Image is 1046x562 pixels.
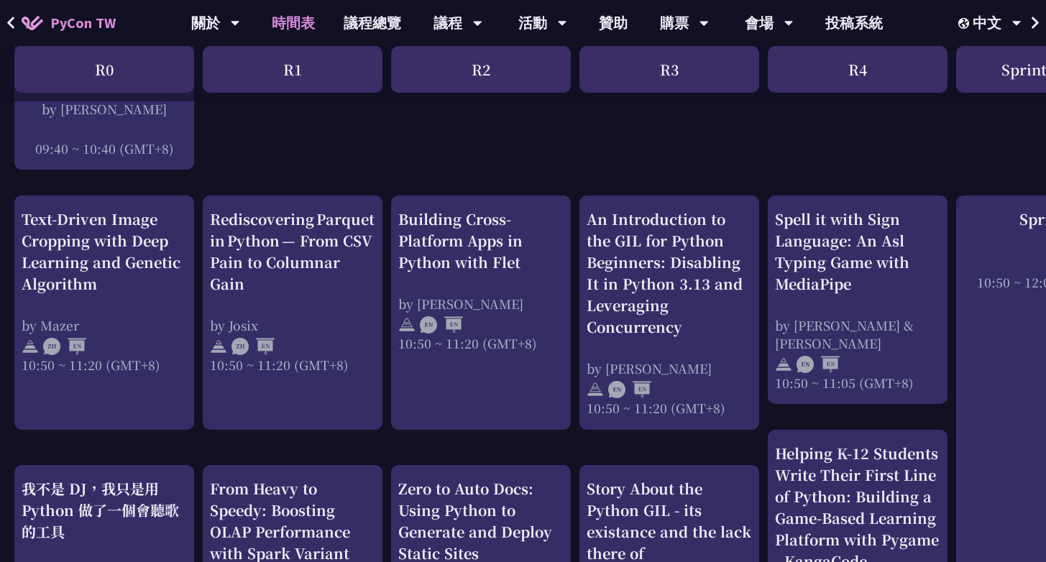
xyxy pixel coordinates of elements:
[210,208,375,418] a: Rediscovering Parquet in Python — From CSV Pain to Columnar Gain by Josix 10:50 ~ 11:20 (GMT+8)
[22,356,187,374] div: 10:50 ~ 11:20 (GMT+8)
[50,12,116,34] span: PyCon TW
[775,374,940,392] div: 10:50 ~ 11:05 (GMT+8)
[775,316,940,352] div: by [PERSON_NAME] & [PERSON_NAME]
[587,208,752,338] div: An Introduction to the GIL for Python Beginners: Disabling It in Python 3.13 and Leveraging Concu...
[22,338,39,355] img: svg+xml;base64,PHN2ZyB4bWxucz0iaHR0cDovL3d3dy53My5vcmcvMjAwMC9zdmciIHdpZHRoPSIyNCIgaGVpZ2h0PSIyNC...
[22,208,187,418] a: Text-Driven Image Cropping with Deep Learning and Genetic Algorithm by Mazer 10:50 ~ 11:20 (GMT+8)
[14,46,194,93] div: R0
[608,381,651,398] img: ENEN.5a408d1.svg
[7,5,130,41] a: PyCon TW
[22,100,187,118] div: by [PERSON_NAME]
[43,338,86,355] img: ZHEN.371966e.svg
[210,338,227,355] img: svg+xml;base64,PHN2ZyB4bWxucz0iaHR0cDovL3d3dy53My5vcmcvMjAwMC9zdmciIHdpZHRoPSIyNCIgaGVpZ2h0PSIyNC...
[958,18,973,29] img: Locale Icon
[22,208,187,295] div: Text-Driven Image Cropping with Deep Learning and Genetic Algorithm
[587,208,752,418] a: An Introduction to the GIL for Python Beginners: Disabling It in Python 3.13 and Leveraging Concu...
[587,381,604,398] img: svg+xml;base64,PHN2ZyB4bWxucz0iaHR0cDovL3d3dy53My5vcmcvMjAwMC9zdmciIHdpZHRoPSIyNCIgaGVpZ2h0PSIyNC...
[775,208,940,295] div: Spell it with Sign Language: An Asl Typing Game with MediaPipe
[391,46,571,93] div: R2
[203,46,382,93] div: R1
[22,478,187,543] div: 我不是 DJ，我只是用 Python 做了一個會聽歌的工具
[768,46,948,93] div: R4
[22,139,187,157] div: 09:40 ~ 10:40 (GMT+8)
[231,338,275,355] img: ZHEN.371966e.svg
[210,208,375,295] div: Rediscovering Parquet in Python — From CSV Pain to Columnar Gain
[398,208,564,418] a: Building Cross-Platform Apps in Python with Flet by [PERSON_NAME] 10:50 ~ 11:20 (GMT+8)
[398,295,564,313] div: by [PERSON_NAME]
[587,359,752,377] div: by [PERSON_NAME]
[210,316,375,334] div: by Josix
[587,399,752,417] div: 10:50 ~ 11:20 (GMT+8)
[775,356,792,373] img: svg+xml;base64,PHN2ZyB4bWxucz0iaHR0cDovL3d3dy53My5vcmcvMjAwMC9zdmciIHdpZHRoPSIyNCIgaGVpZ2h0PSIyNC...
[398,316,416,333] img: svg+xml;base64,PHN2ZyB4bWxucz0iaHR0cDovL3d3dy53My5vcmcvMjAwMC9zdmciIHdpZHRoPSIyNCIgaGVpZ2h0PSIyNC...
[22,316,187,334] div: by Mazer
[398,208,564,273] div: Building Cross-Platform Apps in Python with Flet
[398,334,564,352] div: 10:50 ~ 11:20 (GMT+8)
[210,356,375,374] div: 10:50 ~ 11:20 (GMT+8)
[420,316,463,333] img: ENEN.5a408d1.svg
[22,16,43,30] img: Home icon of PyCon TW 2025
[797,356,840,373] img: ENEN.5a408d1.svg
[775,208,940,392] a: Spell it with Sign Language: An Asl Typing Game with MediaPipe by [PERSON_NAME] & [PERSON_NAME] 1...
[579,46,759,93] div: R3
